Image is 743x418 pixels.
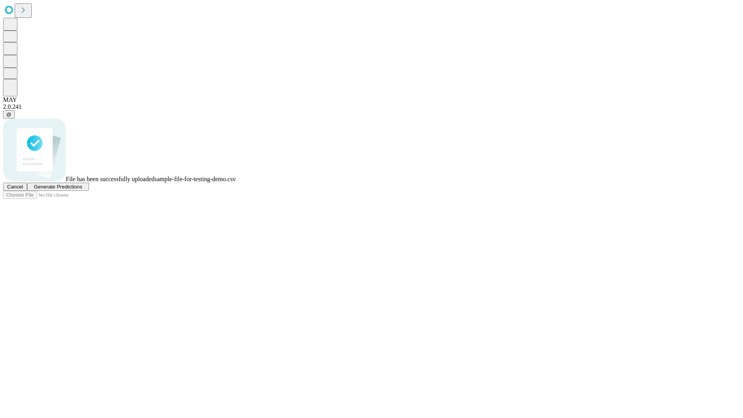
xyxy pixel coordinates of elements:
div: MAY [3,96,740,103]
span: Generate Predictions [34,184,82,190]
button: Cancel [3,183,27,191]
span: File has been successfully uploaded [66,176,154,182]
button: Generate Predictions [27,183,89,191]
button: @ [3,110,15,118]
span: @ [6,111,12,117]
span: Cancel [7,184,23,190]
span: sample-file-for-testing-demo.csv [154,176,236,182]
div: 2.0.241 [3,103,740,110]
